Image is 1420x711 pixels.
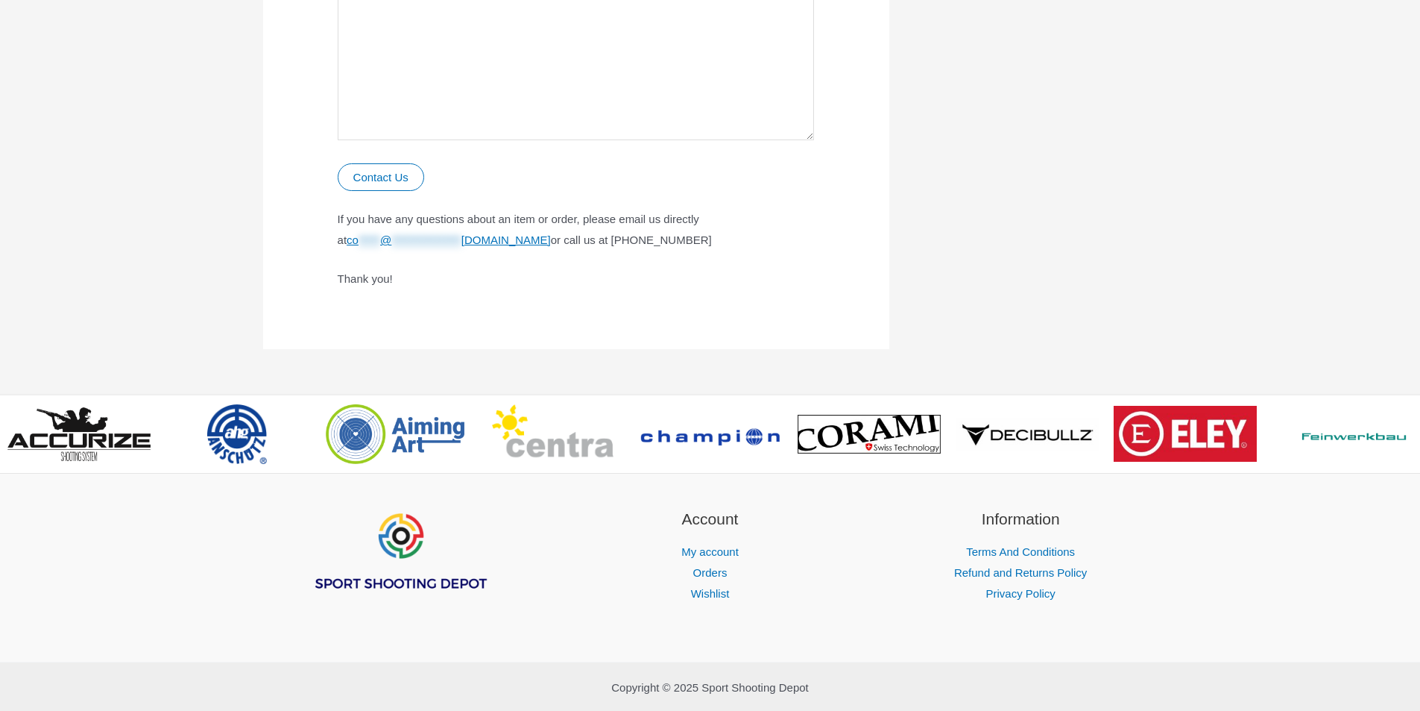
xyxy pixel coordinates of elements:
[884,507,1158,604] aside: Footer Widget 3
[573,507,847,531] h2: Account
[338,209,815,251] p: If you have any questions about an item or order, please email us directly at or call us at [PHON...
[338,163,424,191] button: Contact Us
[966,545,1075,558] a: Terms And Conditions
[347,234,551,246] span: This contact has been encoded by Anti-Spam by CleanTalk. Click to decode. To finish the decoding ...
[954,566,1087,579] a: Refund and Returns Policy
[693,566,728,579] a: Orders
[263,507,537,628] aside: Footer Widget 1
[691,587,730,600] a: Wishlist
[573,507,847,604] aside: Footer Widget 2
[573,542,847,604] nav: Account
[884,542,1158,604] nav: Information
[1114,406,1257,462] img: brand logo
[985,587,1055,600] a: Privacy Policy
[338,269,815,289] p: Thank you!
[263,677,1158,698] p: Copyright © 2025 Sport Shooting Depot
[884,507,1158,531] h2: Information
[681,545,739,558] a: My account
